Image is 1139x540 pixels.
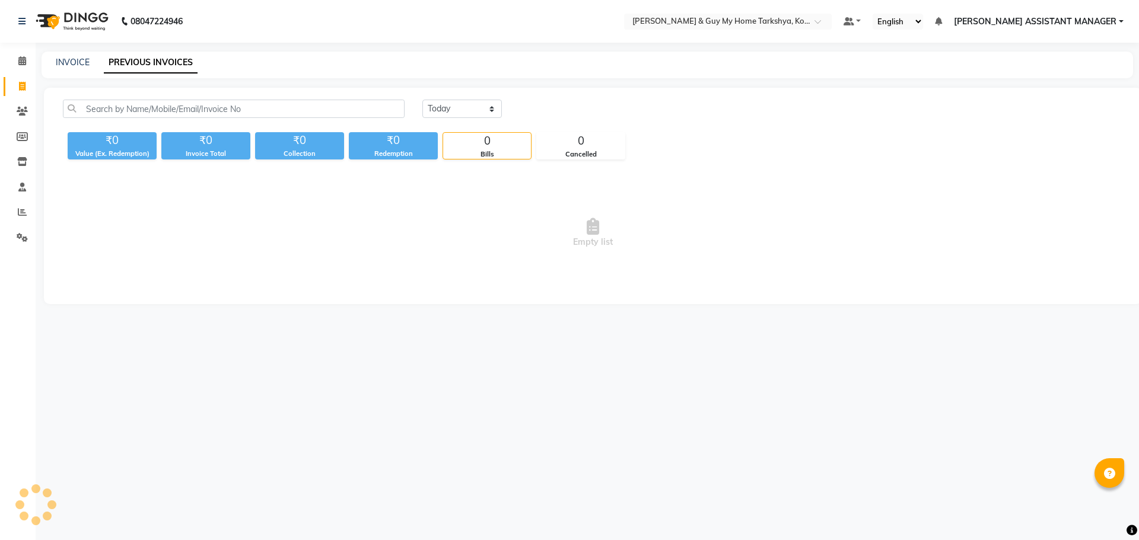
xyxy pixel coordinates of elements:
[131,5,183,38] b: 08047224946
[443,133,531,149] div: 0
[161,132,250,149] div: ₹0
[954,15,1116,28] span: [PERSON_NAME] ASSISTANT MANAGER
[56,57,90,68] a: INVOICE
[63,100,405,118] input: Search by Name/Mobile/Email/Invoice No
[104,52,198,74] a: PREVIOUS INVOICES
[537,149,625,159] div: Cancelled
[443,149,531,159] div: Bills
[349,149,438,159] div: Redemption
[349,132,438,149] div: ₹0
[255,132,344,149] div: ₹0
[68,132,157,149] div: ₹0
[63,174,1123,292] span: Empty list
[537,133,625,149] div: 0
[255,149,344,159] div: Collection
[30,5,112,38] img: logo
[1089,493,1127,528] iframe: chat widget
[161,149,250,159] div: Invoice Total
[68,149,157,159] div: Value (Ex. Redemption)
